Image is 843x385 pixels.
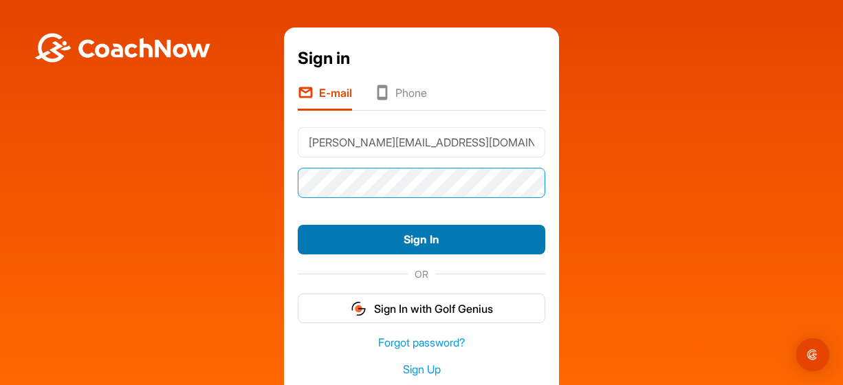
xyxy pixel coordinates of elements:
[298,46,545,71] div: Sign in
[33,33,212,63] img: BwLJSsUCoWCh5upNqxVrqldRgqLPVwmV24tXu5FoVAoFEpwwqQ3VIfuoInZCoVCoTD4vwADAC3ZFMkVEQFDAAAAAElFTkSuQmCC
[298,85,352,111] li: E-mail
[408,267,435,281] span: OR
[298,335,545,351] a: Forgot password?
[298,225,545,254] button: Sign In
[374,85,427,111] li: Phone
[796,338,829,371] div: Open Intercom Messenger
[298,362,545,377] a: Sign Up
[298,294,545,323] button: Sign In with Golf Genius
[350,300,367,317] img: gg_logo
[298,127,545,157] input: E-mail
